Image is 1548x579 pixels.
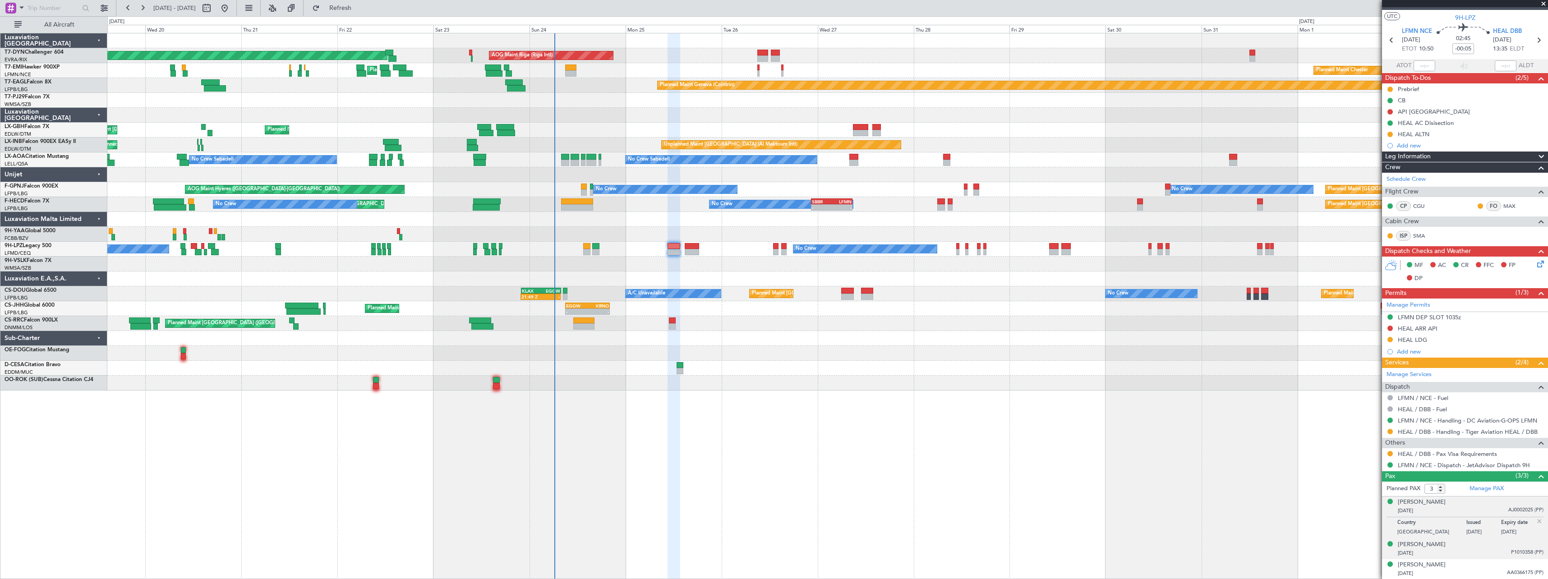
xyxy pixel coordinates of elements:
div: Planned Maint [GEOGRAPHIC_DATA] ([GEOGRAPHIC_DATA]) [309,198,451,211]
div: Wed 20 [145,25,241,33]
span: (2/4) [1516,358,1529,367]
span: MF [1414,261,1423,270]
a: Manage Services [1387,370,1432,379]
a: Schedule Crew [1387,175,1426,184]
div: Fri 29 [1009,25,1106,33]
a: EVRA/RIX [5,56,27,63]
span: LX-INB [5,139,22,144]
div: Thu 28 [914,25,1010,33]
span: 13:35 [1493,45,1507,54]
span: Pax [1385,471,1395,482]
button: All Aircraft [10,18,98,32]
span: HEAL DBB [1493,27,1522,36]
span: F-GPNJ [5,184,24,189]
div: No Crew Sabadell [628,153,670,166]
a: T7-EAGLFalcon 8X [5,79,51,85]
div: Planned Maint [GEOGRAPHIC_DATA] ([GEOGRAPHIC_DATA]) [1324,287,1466,300]
div: Wed 27 [818,25,914,33]
a: LFPB/LBG [5,86,28,93]
a: LX-AOACitation Mustang [5,154,69,159]
span: FP [1509,261,1516,270]
div: Thu 21 [241,25,337,33]
a: HEAL / DBB - Pax Visa Requirements [1398,450,1497,458]
div: A/C Unavailable [628,287,665,300]
a: OO-ROK (SUB)Cessna Citation CJ4 [5,377,93,382]
p: [GEOGRAPHIC_DATA] [1397,528,1466,538]
span: P1010358 (PP) [1511,549,1543,556]
div: No Crew [712,198,733,211]
div: 21:49 Z [521,294,541,299]
a: Manage Permits [1387,301,1430,310]
div: Planned Maint Geneva (Cointrin) [660,78,734,92]
span: Services [1385,358,1409,368]
div: LFMN [832,199,852,204]
span: (3/3) [1516,471,1529,480]
span: Dispatch [1385,382,1410,392]
div: LFMN DEP SLOT 1035z [1398,313,1461,321]
div: Mon 25 [626,25,722,33]
span: T7-EMI [5,64,22,70]
span: AC [1438,261,1446,270]
span: F-HECD [5,198,24,204]
div: CB [1398,96,1405,104]
span: T7-DYN [5,50,25,55]
span: D-CESA [5,362,24,368]
span: AA0366175 (PP) [1507,569,1543,577]
div: Mon 1 [1298,25,1394,33]
a: EDLW/DTM [5,131,31,138]
p: [DATE] [1466,528,1501,538]
a: DNMM/LOS [5,324,32,331]
span: Crew [1385,162,1401,173]
a: LFMN/NCE [5,71,31,78]
a: LELL/QSA [5,161,28,167]
div: FO [1486,201,1501,211]
div: Unplanned Maint [GEOGRAPHIC_DATA] (Al Maktoum Intl) [664,138,797,152]
a: SMA [1413,232,1433,240]
span: AJ0002025 (PP) [1508,506,1543,514]
span: T7-PJ29 [5,94,25,100]
a: EDDM/MUC [5,369,33,376]
span: 9H-YAA [5,228,25,234]
div: [PERSON_NAME] [1398,540,1446,549]
div: Planned Maint Chester [1316,64,1368,77]
a: CS-JHHGlobal 6000 [5,303,55,308]
div: Add new [1397,142,1543,149]
div: Fri 22 [337,25,433,33]
div: KLAX [522,288,541,294]
div: Planned Maint [GEOGRAPHIC_DATA] ([GEOGRAPHIC_DATA]) [1328,183,1470,196]
span: ALDT [1519,61,1534,70]
div: HEAL ALTN [1398,130,1429,138]
a: LFMN / NCE - Dispatch - JetAdvisor Dispatch 9H [1398,461,1530,469]
a: CGU [1413,202,1433,210]
a: LFPB/LBG [5,190,28,197]
div: No Crew [1108,287,1129,300]
a: HEAL / DBB - Fuel [1398,405,1447,413]
span: ETOT [1402,45,1417,54]
div: EGGW [566,303,587,308]
span: Permits [1385,288,1406,299]
div: - [566,309,587,314]
span: OO-ROK (SUB) [5,377,43,382]
a: T7-EMIHawker 900XP [5,64,60,70]
span: [DATE] [1398,570,1413,577]
div: API [GEOGRAPHIC_DATA] [1398,108,1470,115]
div: Tue 26 [722,25,818,33]
span: OE-FOG [5,347,26,353]
span: All Aircraft [23,22,95,28]
a: WMSA/SZB [5,265,31,271]
div: Planned Maint [GEOGRAPHIC_DATA] ([GEOGRAPHIC_DATA]) [752,287,894,300]
div: AOG Maint Riga (Riga Intl) [492,49,553,62]
div: CP [1396,201,1411,211]
p: Country [1397,519,1466,528]
div: Planned Maint [GEOGRAPHIC_DATA] ([GEOGRAPHIC_DATA]) [168,317,310,330]
span: T7-EAGL [5,79,27,85]
span: LFMN NCE [1402,27,1432,36]
div: ISP [1396,231,1411,241]
div: [PERSON_NAME] [1398,561,1446,570]
span: 10:50 [1419,45,1433,54]
span: Others [1385,438,1405,448]
span: DP [1414,274,1423,283]
a: D-CESACitation Bravo [5,362,60,368]
div: Sun 24 [530,25,626,33]
span: Dispatch Checks and Weather [1385,246,1471,257]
